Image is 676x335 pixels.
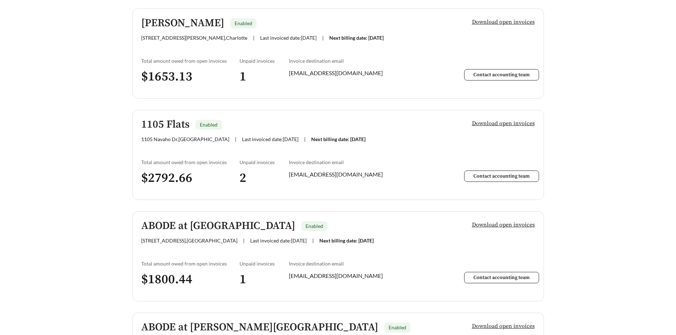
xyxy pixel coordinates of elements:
[289,272,436,280] div: [EMAIL_ADDRESS][DOMAIN_NAME]
[304,136,306,142] span: |
[141,17,224,29] h5: [PERSON_NAME]
[141,261,240,267] div: Total amount owed from open invoices
[473,173,530,179] span: Contact accounting team
[289,170,436,179] div: [EMAIL_ADDRESS][DOMAIN_NAME]
[141,238,237,244] span: [STREET_ADDRESS] , [GEOGRAPHIC_DATA]
[312,238,314,244] span: |
[472,220,535,229] span: Download open invoices
[466,219,535,234] button: Download open invoices
[322,35,324,41] span: |
[472,18,535,26] span: Download open invoices
[141,159,240,165] div: Total amount owed from open invoices
[235,20,252,26] span: Enabled
[141,119,189,130] h5: 1105 Flats
[319,238,374,244] span: Next billing date: [DATE]
[311,136,366,142] span: Next billing date: [DATE]
[240,159,289,165] div: Unpaid invoices
[141,69,240,85] h3: $ 1653.13
[250,238,307,244] span: Last invoiced date: [DATE]
[289,159,436,165] div: Invoice destination email
[242,136,298,142] span: Last invoiced date: [DATE]
[472,322,535,330] span: Download open invoices
[132,110,544,200] a: 1105 FlatsEnabled1105 Navaho Dr,[GEOGRAPHIC_DATA]|Last invoiced date:[DATE]|Next billing date: [D...
[329,35,384,41] span: Next billing date: [DATE]
[473,72,530,78] span: Contact accounting team
[472,119,535,128] span: Download open invoices
[240,58,289,64] div: Unpaid invoices
[466,16,535,31] button: Download open invoices
[240,272,289,287] h3: 1
[253,35,254,41] span: |
[389,324,406,330] span: Enabled
[464,69,539,80] button: Contact accounting team
[306,223,323,229] span: Enabled
[464,171,539,182] button: Contact accounting team
[141,170,240,186] h3: $ 2792.66
[141,220,295,232] h5: ABODE at [GEOGRAPHIC_DATA]
[243,238,244,244] span: |
[240,261,289,267] div: Unpaid invoices
[289,58,436,64] div: Invoice destination email
[141,58,240,64] div: Total amount owed from open invoices
[141,272,240,287] h3: $ 1800.44
[200,122,218,128] span: Enabled
[141,136,229,142] span: 1105 Navaho Dr , [GEOGRAPHIC_DATA]
[473,274,530,281] span: Contact accounting team
[289,69,436,77] div: [EMAIL_ADDRESS][DOMAIN_NAME]
[464,272,539,283] button: Contact accounting team
[240,170,289,186] h3: 2
[132,9,544,99] a: [PERSON_NAME]Enabled[STREET_ADDRESS][PERSON_NAME],Charlotte|Last invoiced date:[DATE]|Next billin...
[235,136,236,142] span: |
[141,35,247,41] span: [STREET_ADDRESS][PERSON_NAME] , Charlotte
[260,35,317,41] span: Last invoiced date: [DATE]
[240,69,289,85] h3: 1
[132,211,544,301] a: ABODE at [GEOGRAPHIC_DATA]Enabled[STREET_ADDRESS],[GEOGRAPHIC_DATA]|Last invoiced date:[DATE]|Nex...
[466,117,535,132] button: Download open invoices
[466,320,535,335] button: Download open invoices
[289,261,436,267] div: Invoice destination email
[141,322,378,333] h5: ABODE at [PERSON_NAME][GEOGRAPHIC_DATA]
